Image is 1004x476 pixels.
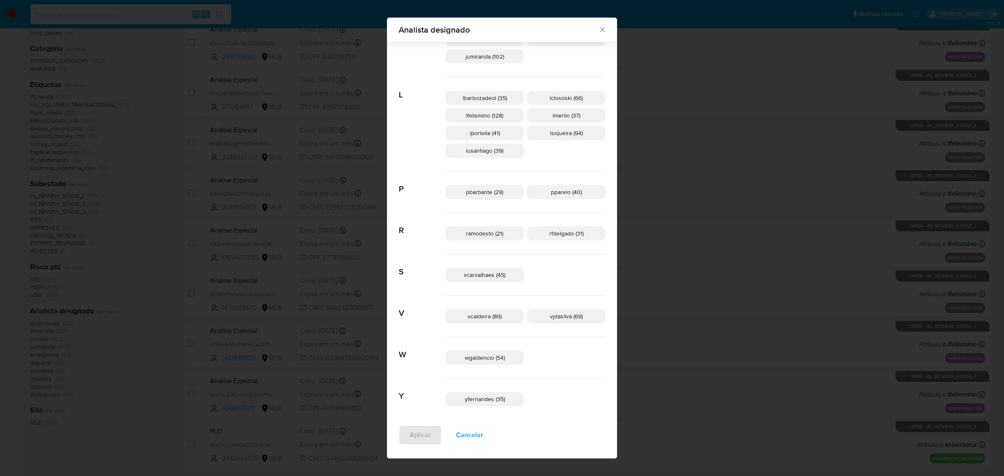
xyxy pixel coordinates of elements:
div: ramodesto (21) [446,226,524,241]
div: pparelo (40) [527,185,605,199]
div: lclososki (66) [527,91,605,105]
span: pbarbante (29) [466,188,503,196]
div: vcaldeira (89) [446,309,524,323]
div: scarvalhaes (45) [446,268,524,282]
span: lclososki (66) [550,94,583,102]
div: wgaldencio (54) [446,351,524,365]
span: scarvalhaes (45) [464,271,505,279]
span: W [399,337,446,360]
span: lbarbozadeol (35) [463,94,507,102]
span: lusantiago (39) [466,146,503,155]
span: L [399,77,446,100]
span: V [399,296,446,318]
div: lportella (41) [446,126,524,140]
span: rfdelgado (31) [549,229,584,238]
div: jumiranda (102) [446,49,524,64]
div: pbarbante (29) [446,185,524,199]
span: vjdasilva (69) [550,312,583,320]
span: lportella (41) [470,129,500,137]
div: lsiqueira (94) [527,126,605,140]
div: lusantiago (39) [446,143,524,158]
div: lfelismino (128) [446,108,524,123]
span: Analista designado [399,26,598,34]
span: wgaldencio (54) [465,353,505,362]
span: lsiqueira (94) [550,129,583,137]
button: Fechar [598,26,606,33]
div: rfdelgado (31) [527,226,605,241]
span: pparelo (40) [551,188,582,196]
span: P [399,171,446,194]
span: jumiranda (102) [466,52,504,61]
span: S [399,254,446,277]
span: R [399,213,446,235]
span: Y [399,379,446,401]
span: vcaldeira (89) [468,312,502,320]
span: lmerlin (37) [553,111,580,120]
div: lmerlin (37) [527,108,605,123]
span: yfernandes (35) [465,395,505,403]
span: lfelismino (128) [466,111,503,120]
button: Cancelar [445,425,494,445]
div: vjdasilva (69) [527,309,605,323]
div: lbarbozadeol (35) [446,91,524,105]
span: ramodesto (21) [466,229,503,238]
span: Cancelar [456,426,483,444]
div: yfernandes (35) [446,392,524,406]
